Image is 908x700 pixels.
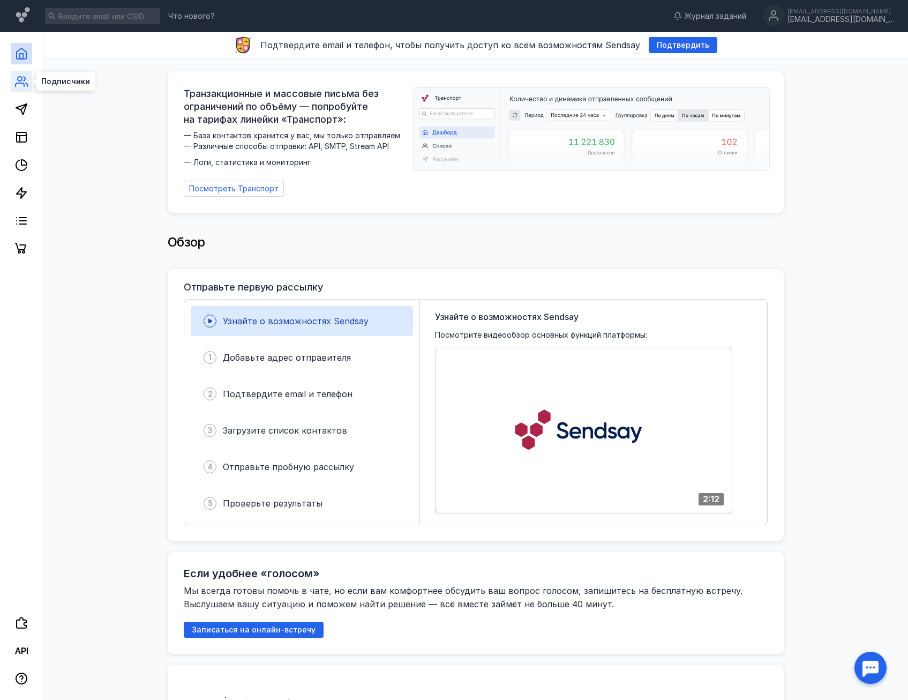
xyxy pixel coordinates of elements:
[657,41,709,50] span: Подтвердить
[260,40,640,50] span: Подтвердите email и телефон, чтобы получить доступ ко всем возможностям Sendsay
[207,461,213,472] span: 4
[787,15,895,24] div: [EMAIL_ADDRESS][DOMAIN_NAME]
[184,181,284,197] a: Посмотреть Транспорт
[184,282,323,293] h3: Отправьте первую рассылку
[192,625,316,635] span: Записаться на онлайн-встречу
[223,425,347,436] span: Загрузите список контактов
[223,498,322,509] span: Проверьте результаты
[168,12,215,20] span: Что нового?
[435,330,647,340] span: Посмотрите видеообзор основных функций платформы:
[223,389,352,399] span: Подтвердите email и телефон
[208,498,213,509] span: 5
[699,493,724,505] div: 2:12
[207,425,213,436] span: 3
[223,316,369,326] span: Узнайте о возможностях Sendsay
[414,88,769,170] img: dashboard-transport-banner
[787,8,895,14] div: [EMAIL_ADDRESS][DOMAIN_NAME]
[184,567,320,580] h2: Если удобнее «голосом»
[208,352,212,363] span: 1
[223,461,354,472] span: Отправьте пробную рассылку
[208,389,213,399] span: 2
[184,625,324,634] a: Записаться на онлайн-встречу
[189,184,279,193] span: Посмотреть Транспорт
[45,8,160,24] input: Введите email или CSID
[184,585,745,609] span: Мы всегда готовы помочь в чате, но если вам комфортнее обсудить ваш вопрос голосом, запишитесь на...
[223,352,351,363] span: Добавьте адрес отправителя
[41,78,90,85] span: Подписчики
[668,11,752,21] a: Журнал заданий
[435,310,579,323] span: Узнайте о возможностях Sendsay
[184,130,407,168] span: — База контактов хранится у вас, мы только отправляем — Различные способы отправки: API, SMTP, St...
[184,87,407,126] span: Транзакционные и массовые письма без ограничений по объёму — попробуйте на тарифах линейки «Транс...
[184,622,324,638] button: Записаться на онлайн-встречу
[163,12,220,20] a: Что нового?
[685,11,746,21] span: Журнал заданий
[168,234,205,250] span: Обзор
[649,37,717,53] button: Подтвердить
